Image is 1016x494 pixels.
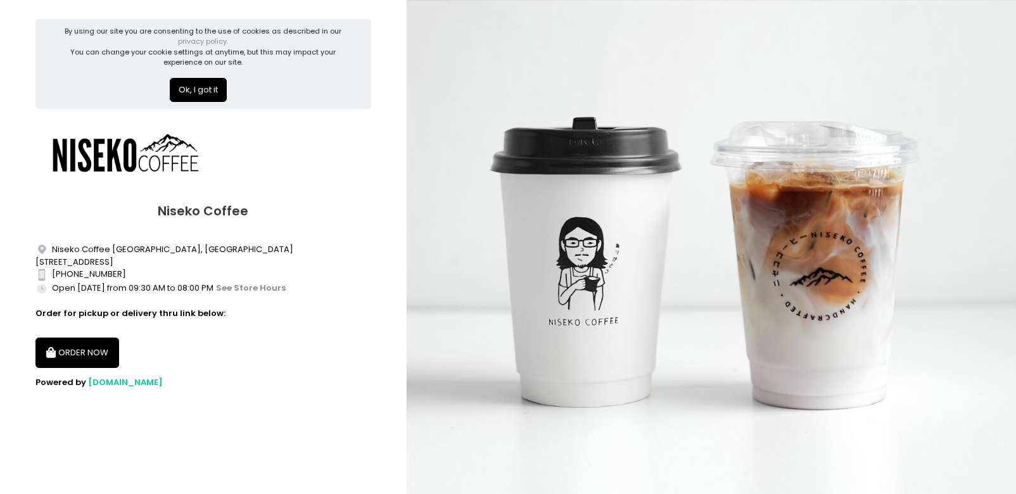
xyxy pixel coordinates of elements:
[88,376,163,388] a: [DOMAIN_NAME]
[35,376,371,389] div: Powered by
[35,268,371,281] div: [PHONE_NUMBER]
[35,338,119,368] button: ORDER NOW
[35,117,225,191] img: Niseko Coffee
[35,281,371,295] div: Open [DATE] from 09:30 AM to 08:00 PM
[35,307,371,320] div: Order for pickup or delivery thru link below:
[35,243,371,269] div: Niseko Coffee [GEOGRAPHIC_DATA], [GEOGRAPHIC_DATA][STREET_ADDRESS]
[35,191,371,231] div: Niseko Coffee
[170,78,227,102] button: Ok, I got it
[215,281,286,295] button: see store hours
[57,26,350,68] div: By using our site you are consenting to the use of cookies as described in our You can change you...
[178,36,228,46] a: privacy policy.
